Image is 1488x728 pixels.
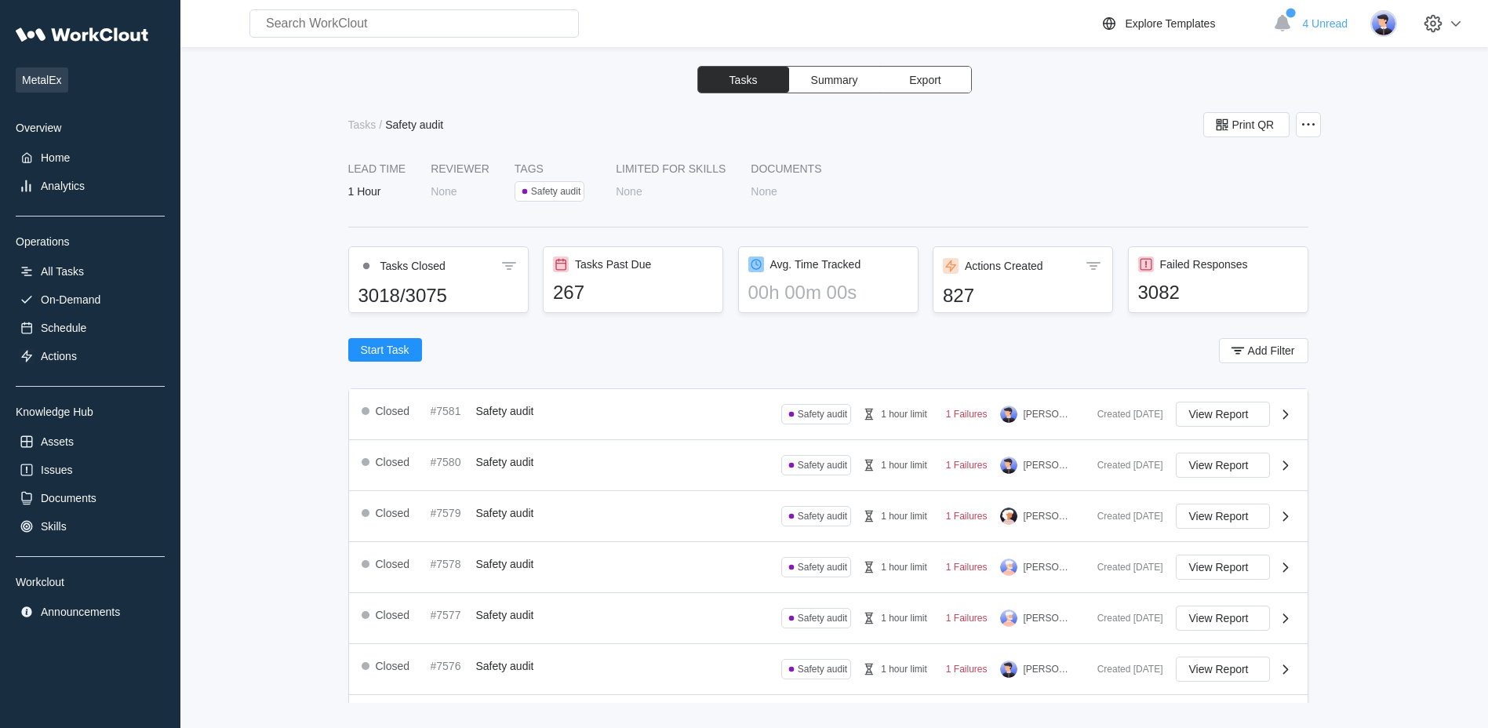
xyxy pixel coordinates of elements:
[770,258,861,271] div: Avg. Time Tracked
[376,609,410,621] div: Closed
[1302,17,1348,30] span: 4 Unread
[1248,345,1295,356] span: Add Filter
[1085,511,1163,522] div: Created [DATE]
[798,460,847,471] div: Safety audit
[1189,460,1249,471] span: View Report
[1176,504,1270,529] button: View Report
[1189,562,1249,573] span: View Report
[1100,14,1265,33] a: Explore Templates
[16,122,165,134] div: Overview
[881,664,927,675] div: 1 hour limit
[1138,282,1298,304] div: 3082
[431,456,470,468] div: #7580
[698,67,789,93] button: Tasks
[1189,664,1249,675] span: View Report
[361,344,409,355] span: Start Task
[16,431,165,453] a: Assets
[431,660,470,672] div: #7576
[1000,610,1017,627] img: user-3.png
[1160,258,1248,271] div: Failed Responses
[431,185,457,198] div: None
[431,507,470,519] div: #7579
[358,285,518,307] div: 3018/3075
[965,260,1043,272] div: Actions Created
[1189,613,1249,624] span: View Report
[1125,17,1215,30] div: Explore Templates
[946,460,988,471] div: 1 Failures
[1370,10,1397,37] img: user-5.png
[1189,409,1249,420] span: View Report
[16,576,165,588] div: Workclout
[41,492,96,504] div: Documents
[798,562,847,573] div: Safety audit
[16,459,165,481] a: Issues
[431,609,470,621] div: #7577
[1085,562,1163,573] div: Created [DATE]
[1024,460,1072,471] div: [PERSON_NAME]
[348,185,381,198] div: 1 Hour
[41,180,85,192] div: Analytics
[1085,409,1163,420] div: Created [DATE]
[16,67,68,93] span: MetalEx
[946,664,988,675] div: 1 Failures
[1203,112,1290,137] button: Print QR
[616,185,642,198] div: None
[616,162,726,175] div: LIMITED FOR SKILLS
[476,609,534,621] span: Safety audit
[515,162,591,175] div: Tags
[881,562,927,573] div: 1 hour limit
[553,282,713,304] div: 267
[1000,508,1017,525] img: user-4.png
[946,562,988,573] div: 1 Failures
[1176,657,1270,682] button: View Report
[349,593,1308,644] a: Closed#7577Safety auditSafety audit1 hour limit1 Failures[PERSON_NAME]Created [DATE]View Report
[881,460,927,471] div: 1 hour limit
[946,613,988,624] div: 1 Failures
[348,338,422,362] button: Start Task
[16,487,165,509] a: Documents
[1085,460,1163,471] div: Created [DATE]
[249,9,579,38] input: Search WorkClout
[1219,338,1308,363] button: Add Filter
[349,542,1308,593] a: Closed#7578Safety auditSafety audit1 hour limit1 Failures[PERSON_NAME]Created [DATE]View Report
[751,185,777,198] div: None
[16,147,165,169] a: Home
[1189,511,1249,522] span: View Report
[1024,409,1072,420] div: [PERSON_NAME]
[431,405,470,417] div: #7581
[41,265,84,278] div: All Tasks
[476,660,534,672] span: Safety audit
[16,260,165,282] a: All Tasks
[1176,402,1270,427] button: View Report
[348,118,380,131] a: Tasks
[41,435,74,448] div: Assets
[1024,562,1072,573] div: [PERSON_NAME]
[16,175,165,197] a: Analytics
[349,644,1308,695] a: Closed#7576Safety auditSafety audit1 hour limit1 Failures[PERSON_NAME]Created [DATE]View Report
[385,118,443,131] div: Safety audit
[476,456,534,468] span: Safety audit
[1000,559,1017,576] img: user-3.png
[1024,613,1072,624] div: [PERSON_NAME]
[376,660,410,672] div: Closed
[16,317,165,339] a: Schedule
[431,162,489,175] div: Reviewer
[476,405,534,417] span: Safety audit
[379,118,382,131] div: /
[376,456,410,468] div: Closed
[748,282,908,304] div: 00h 00m 00s
[376,507,410,519] div: Closed
[348,162,406,175] div: LEAD TIME
[798,613,847,624] div: Safety audit
[349,389,1308,440] a: Closed#7581Safety auditSafety audit1 hour limit1 Failures[PERSON_NAME]Created [DATE]View Report
[811,75,858,86] span: Summary
[380,260,446,272] div: Tasks Closed
[946,511,988,522] div: 1 Failures
[909,75,940,86] span: Export
[1024,664,1072,675] div: [PERSON_NAME]
[16,345,165,367] a: Actions
[943,285,1103,307] div: 827
[881,511,927,522] div: 1 hour limit
[348,118,377,131] div: Tasks
[349,440,1308,491] a: Closed#7580Safety auditSafety audit1 hour limit1 Failures[PERSON_NAME]Created [DATE]View Report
